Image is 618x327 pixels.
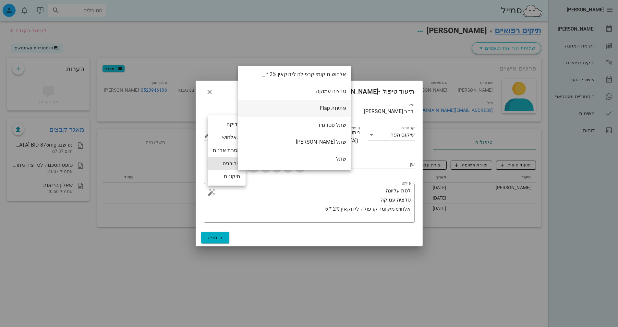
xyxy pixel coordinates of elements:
span: [PERSON_NAME] [328,87,378,95]
div: תיעודד״ר [PERSON_NAME] [313,106,415,117]
span: תיעוד טיפול - [299,86,415,98]
span: הוספה [208,235,223,240]
div: אלחוש מיקומי קרפולה לידוקאין 2% * _ [238,66,351,83]
div: שתל פטרגויד [238,117,351,134]
div: סדציה עמוקה [238,83,351,100]
label: פירוט [402,181,411,186]
button: מחיר ₪ appended action [204,131,212,139]
button: הוספה [201,232,230,243]
div: פתיחת Flap [238,100,351,117]
label: קטגוריה [401,126,414,131]
div: הסרת אבנית [208,144,246,157]
div: גשר זמני מוברג משן _ לשן _ [238,167,351,184]
label: תיעוד [405,102,415,107]
div: ד״ר [PERSON_NAME] [364,109,413,114]
label: טיפול [351,126,360,131]
div: תיקונים [208,170,246,183]
div: שתל [238,150,351,167]
div: ג.אלחוש [208,131,246,144]
div: שתל [PERSON_NAME] [238,134,351,150]
div: בדיקה [208,118,246,131]
div: כירורגיה [208,157,246,170]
